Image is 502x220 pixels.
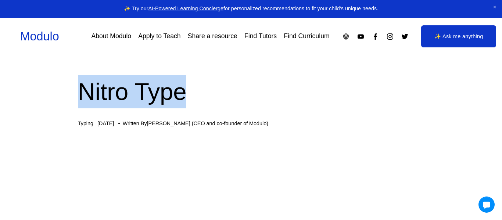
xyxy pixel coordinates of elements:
a: Modulo [20,30,59,43]
a: ✨ Ask me anything [421,25,496,47]
a: Share a resource [188,30,237,43]
a: Apply to Teach [138,30,180,43]
a: Find Tutors [244,30,277,43]
span: [DATE] [97,120,114,126]
a: Apple Podcasts [342,33,350,40]
a: [PERSON_NAME] (CEO and co-founder of Modulo) [147,120,268,126]
div: Written By [123,120,268,127]
a: YouTube [357,33,365,40]
a: Typing [78,120,93,126]
a: Facebook [372,33,379,40]
a: Twitter [401,33,409,40]
a: Find Curriculum [284,30,329,43]
a: AI-Powered Learning Concierge [148,6,223,11]
a: Instagram [386,33,394,40]
a: About Modulo [91,30,131,43]
h1: Nitro Type [78,75,424,108]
